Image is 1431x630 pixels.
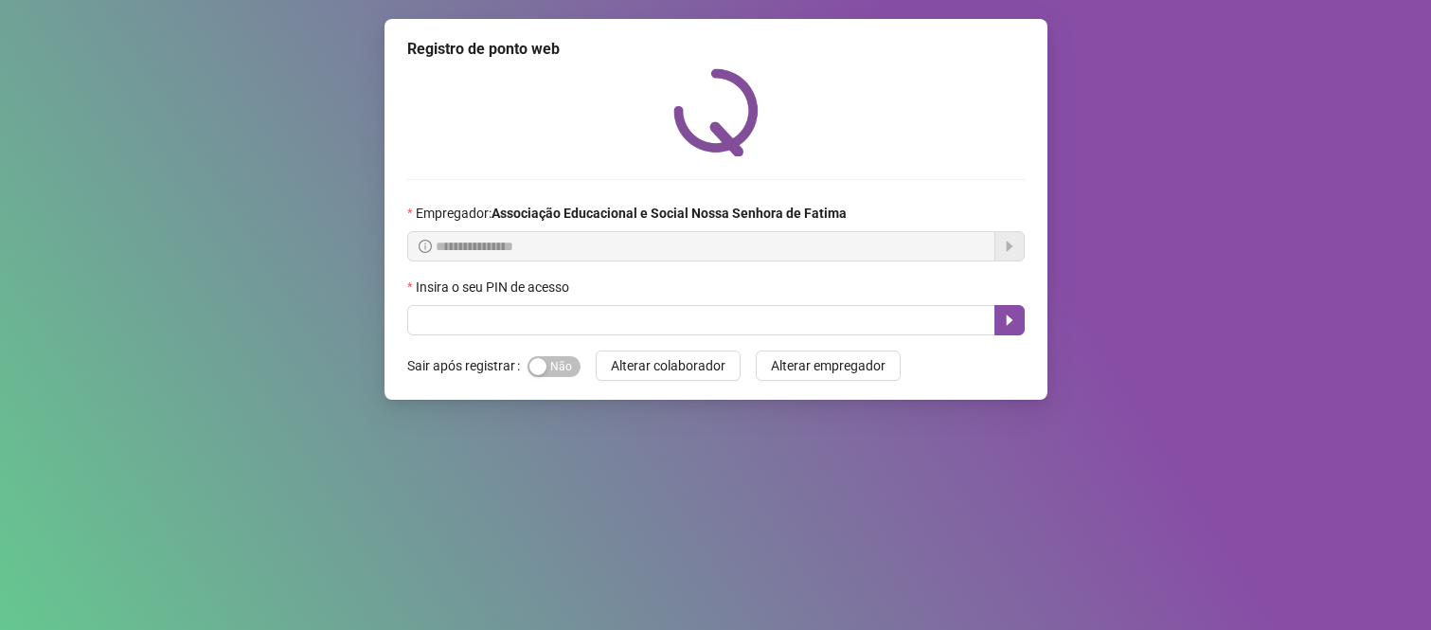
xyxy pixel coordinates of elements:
span: Alterar colaborador [611,355,725,376]
div: Registro de ponto web [407,38,1025,61]
span: caret-right [1002,313,1017,328]
strong: Associação Educacional e Social Nossa Senhora de Fatima [492,206,847,221]
span: info-circle [419,240,432,253]
button: Alterar empregador [756,351,901,381]
label: Insira o seu PIN de acesso [407,277,581,297]
label: Sair após registrar [407,351,528,381]
img: QRPoint [673,68,759,156]
span: Alterar empregador [771,355,885,376]
button: Alterar colaborador [596,351,741,381]
span: Empregador : [416,203,847,224]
